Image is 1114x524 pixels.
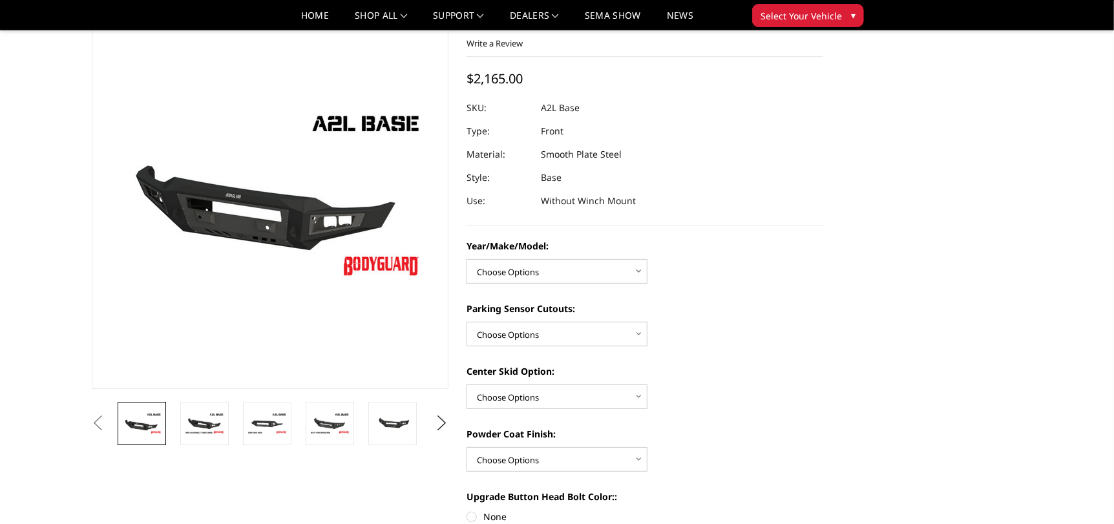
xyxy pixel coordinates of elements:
button: Select Your Vehicle [752,4,864,27]
dt: Type: [467,120,531,143]
a: Write a Review [467,37,523,49]
span: ▾ [851,8,856,22]
label: Powder Coat Finish: [467,427,823,441]
label: Upgrade Button Head Bolt Color:: [467,490,823,503]
a: Support [433,11,484,30]
dt: SKU: [467,96,531,120]
label: Center Skid Option: [467,364,823,378]
img: A2L Series - Base Front Bumper (Non Winch) [247,412,288,435]
a: Dealers [510,11,559,30]
span: Select Your Vehicle [761,9,842,23]
a: SEMA Show [585,11,641,30]
img: A2L Series - Base Front Bumper (Non Winch) [184,412,225,435]
dd: Smooth Plate Steel [541,143,622,166]
label: Parking Sensor Cutouts: [467,302,823,315]
img: A2L Series - Base Front Bumper (Non Winch) [372,414,413,433]
dd: Base [541,166,562,189]
dt: Use: [467,189,531,213]
img: A2L Series - Base Front Bumper (Non Winch) [121,412,162,435]
label: None [467,510,823,523]
a: shop all [355,11,407,30]
span: $2,165.00 [467,70,523,87]
img: A2L Series - Base Front Bumper (Non Winch) [310,412,350,435]
label: Year/Make/Model: [467,239,823,253]
dd: Without Winch Mount [541,189,636,213]
iframe: Chat Widget [1049,462,1114,524]
dt: Style: [467,166,531,189]
button: Next [432,414,452,433]
button: Previous [89,414,108,433]
dd: Front [541,120,563,143]
a: Home [301,11,329,30]
a: News [667,11,693,30]
dt: Material: [467,143,531,166]
dd: A2L Base [541,96,580,120]
a: A2L Series - Base Front Bumper (Non Winch) [92,1,448,389]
